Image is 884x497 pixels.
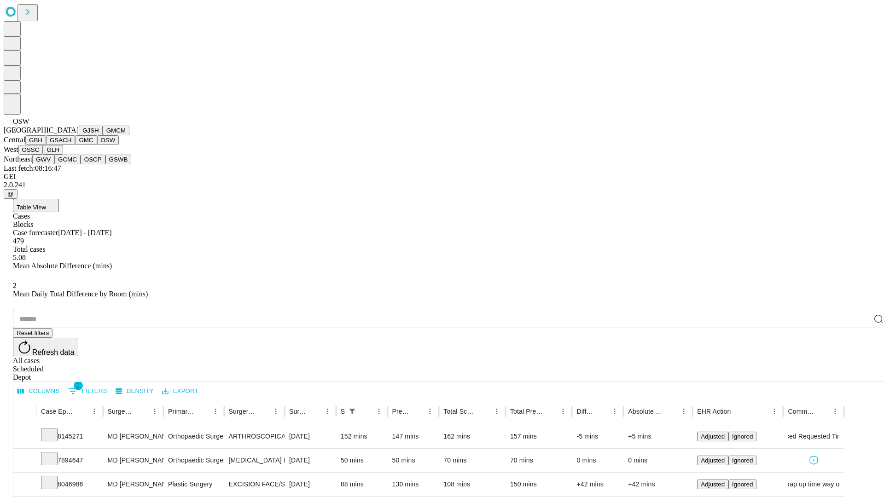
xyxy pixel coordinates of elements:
button: Show filters [346,405,359,418]
span: 1 [74,381,83,390]
div: Difference [576,408,594,415]
span: Ignored [732,433,753,440]
span: 5.08 [13,254,26,261]
div: -5 mins [576,425,619,448]
span: Used Requested Time [781,425,846,448]
div: +42 mins [576,473,619,496]
div: 157 mins [510,425,568,448]
div: 2.0.241 [4,181,880,189]
button: Expand [18,477,32,493]
div: Scheduled In Room Duration [341,408,345,415]
div: +5 mins [628,425,688,448]
button: Sort [544,405,557,418]
button: OSCP [81,155,105,164]
button: GBH [25,135,46,145]
div: 8145271 [41,425,99,448]
button: @ [4,189,17,199]
button: Menu [209,405,222,418]
button: Menu [608,405,621,418]
button: Sort [135,405,148,418]
div: 152 mins [341,425,383,448]
button: Sort [411,405,424,418]
button: Export [160,384,201,399]
div: 0 mins [628,449,688,472]
div: [DATE] [289,449,331,472]
div: 0 mins [576,449,619,472]
span: Case forecaster [13,229,58,237]
span: Ignored [732,481,753,488]
button: Adjusted [697,432,728,441]
span: West [4,145,18,153]
div: Comments [788,408,814,415]
button: Menu [321,405,334,418]
button: Sort [732,405,744,418]
div: 7894647 [41,449,99,472]
button: Sort [664,405,677,418]
div: EHR Action [697,408,731,415]
button: Sort [595,405,608,418]
span: Table View [17,204,46,211]
div: [DATE] [289,425,331,448]
button: Adjusted [697,480,728,489]
div: Predicted In Room Duration [392,408,410,415]
button: Ignored [728,432,756,441]
div: 8046986 [41,473,99,496]
div: 50 mins [341,449,383,472]
button: Sort [816,405,829,418]
button: Menu [557,405,570,418]
span: [GEOGRAPHIC_DATA] [4,126,79,134]
div: 88 mins [341,473,383,496]
button: GMCM [103,126,129,135]
div: Plastic Surgery [168,473,219,496]
button: GCMC [54,155,81,164]
div: Orthopaedic Surgery [168,449,219,472]
button: Adjusted [697,456,728,465]
button: Sort [308,405,321,418]
span: Total cases [13,245,45,253]
div: 147 mins [392,425,435,448]
div: MD [PERSON_NAME] [108,449,159,472]
button: Sort [75,405,88,418]
div: Prep and Wrap up time way over average [788,473,839,496]
span: [DATE] - [DATE] [58,229,111,237]
button: Density [113,384,156,399]
div: 1 active filter [346,405,359,418]
button: Menu [829,405,842,418]
button: Sort [477,405,490,418]
button: GSACH [46,135,75,145]
span: @ [7,191,14,197]
div: Surgery Name [229,408,256,415]
button: Expand [18,453,32,469]
button: Sort [196,405,209,418]
span: Adjusted [701,457,725,464]
div: 70 mins [443,449,501,472]
div: [DATE] [289,473,331,496]
button: GJSH [79,126,103,135]
div: +42 mins [628,473,688,496]
button: Ignored [728,480,756,489]
div: Surgeon Name [108,408,134,415]
button: Reset filters [13,328,52,338]
div: MD [PERSON_NAME] [108,473,159,496]
button: Menu [269,405,282,418]
div: MD [PERSON_NAME] [108,425,159,448]
button: Refresh data [13,338,78,356]
div: EXCISION FACE/SCALP SUBQ TUMOR, UNDER 2 CM [229,473,280,496]
button: Menu [490,405,503,418]
button: GLH [43,145,63,155]
button: Sort [256,405,269,418]
span: 479 [13,237,24,245]
div: 50 mins [392,449,435,472]
span: Northeast [4,155,32,163]
button: GWV [32,155,54,164]
span: Mean Daily Total Difference by Room (mins) [13,290,148,298]
span: Adjusted [701,481,725,488]
span: Last fetch: 08:16:47 [4,164,61,172]
div: 70 mins [510,449,568,472]
div: Orthopaedic Surgery [168,425,219,448]
div: Total Scheduled Duration [443,408,477,415]
div: 108 mins [443,473,501,496]
button: Sort [360,405,372,418]
button: Menu [148,405,161,418]
button: Select columns [15,384,62,399]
